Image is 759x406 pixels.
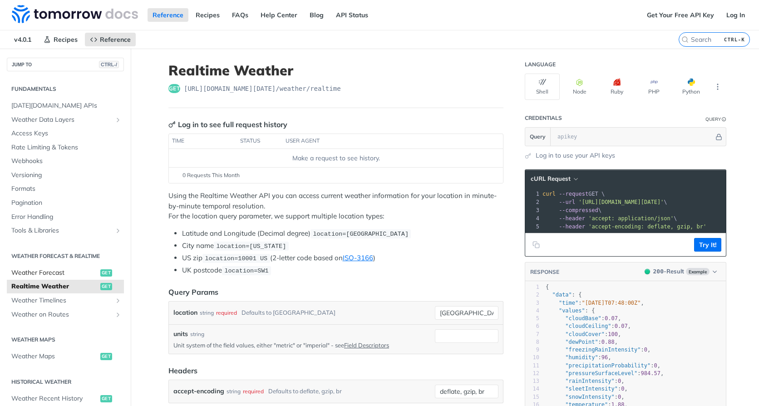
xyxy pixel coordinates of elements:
input: apikey [553,128,714,146]
div: Log in to see full request history [168,119,287,130]
span: Versioning [11,171,122,180]
span: : , [546,370,664,376]
li: City name [182,241,503,251]
span: : { [546,292,582,298]
div: 7 [525,331,539,338]
span: "data" [552,292,572,298]
span: 0 [621,386,624,392]
span: "rainIntensity" [565,378,614,384]
a: FAQs [227,8,253,22]
span: https://api.tomorrow.io/v4/weather/realtime [184,84,341,93]
a: Weather Mapsget [7,350,124,363]
span: : , [546,386,628,392]
a: API Status [331,8,373,22]
span: : , [546,331,621,337]
span: 96 [601,354,608,361]
span: Weather Maps [11,352,98,361]
span: : , [546,300,644,306]
a: Weather TimelinesShow subpages for Weather Timelines [7,294,124,307]
a: [DATE][DOMAIN_NAME] APIs [7,99,124,113]
a: Access Keys [7,127,124,140]
div: 4 [525,307,539,315]
kbd: CTRL-K [722,35,747,44]
button: Ruby [599,74,634,100]
div: Language [525,61,556,68]
h2: Weather Forecast & realtime [7,252,124,260]
button: Python [674,74,709,100]
span: 0 [618,394,621,400]
span: Reference [100,35,131,44]
span: 0 Requests This Month [182,171,240,179]
div: - Result [653,267,684,276]
div: required [216,306,237,319]
button: JUMP TOCTRL-/ [7,58,124,71]
div: Query [705,116,721,123]
span: Error Handling [11,213,122,222]
span: : , [546,347,651,353]
div: string [227,385,241,398]
span: --compressed [559,207,598,213]
label: location [173,306,197,319]
span: : , [546,323,631,329]
svg: Key [168,121,176,128]
svg: More ellipsis [714,83,722,91]
span: "dewPoint" [565,339,598,345]
span: get [100,269,112,277]
button: Show subpages for Weather on Routes [114,311,122,318]
span: Weather Data Layers [11,115,112,124]
span: "[DATE]T07:48:00Z" [582,300,641,306]
li: US zip (2-letter code based on ) [182,253,503,263]
th: time [169,134,237,149]
button: Shell [525,74,560,100]
div: 5 [525,315,539,322]
span: GET \ [542,191,605,197]
button: Hide [714,132,724,141]
span: get [100,395,112,402]
p: Using the Realtime Weather API you can access current weather information for your location in mi... [168,191,503,222]
button: cURL Request [527,174,581,183]
div: Make a request to see history. [172,153,499,163]
span: --header [559,215,585,222]
button: More Languages [711,80,724,94]
a: Recipes [39,33,83,46]
span: : , [546,339,618,345]
span: Formats [11,184,122,193]
span: Rate Limiting & Tokens [11,143,122,152]
div: 2 [525,291,539,299]
button: Show subpages for Weather Timelines [114,297,122,304]
div: QueryInformation [705,116,726,123]
div: string [200,306,214,319]
div: 9 [525,346,539,354]
a: Weather Forecastget [7,266,124,280]
div: 3 [525,206,541,214]
span: : , [546,378,625,384]
a: Formats [7,182,124,196]
div: string [190,330,204,338]
span: Tools & Libraries [11,226,112,235]
span: 100 [608,331,618,337]
span: Weather on Routes [11,310,112,319]
span: Example [686,268,710,275]
span: Weather Recent History [11,394,98,403]
span: v4.0.1 [9,33,36,46]
span: "precipitationProbability" [565,362,651,369]
th: status [237,134,282,149]
button: Show subpages for Tools & Libraries [114,227,122,234]
div: Headers [168,365,197,376]
div: 15 [525,393,539,401]
span: 200 [653,268,664,275]
p: Unit system of the field values, either "metric" or "imperial" - see [173,341,431,349]
span: "time" [559,300,578,306]
span: "humidity" [565,354,598,361]
label: units [173,329,188,339]
span: "sleetIntensity" [565,386,618,392]
h2: Historical Weather [7,378,124,386]
div: 5 [525,223,541,231]
div: Credentials [525,114,562,122]
span: 0 [644,347,647,353]
span: \ [542,215,677,222]
a: Field Descriptors [344,342,389,349]
a: Weather Data LayersShow subpages for Weather Data Layers [7,113,124,127]
a: Reference [85,33,136,46]
span: get [168,84,180,93]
